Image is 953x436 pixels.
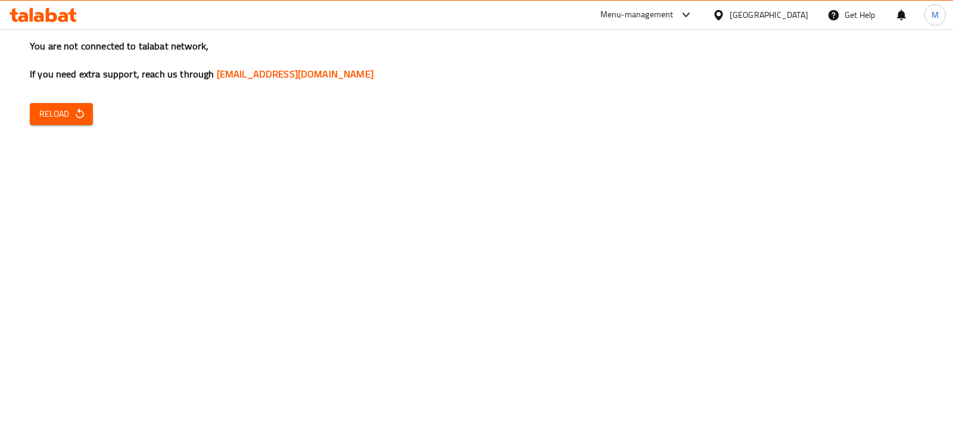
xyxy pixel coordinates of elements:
span: M [932,8,939,21]
button: Reload [30,103,93,125]
div: Menu-management [600,8,674,22]
h3: You are not connected to talabat network, If you need extra support, reach us through [30,39,923,81]
div: [GEOGRAPHIC_DATA] [730,8,808,21]
a: [EMAIL_ADDRESS][DOMAIN_NAME] [217,65,373,83]
span: Reload [39,107,83,122]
